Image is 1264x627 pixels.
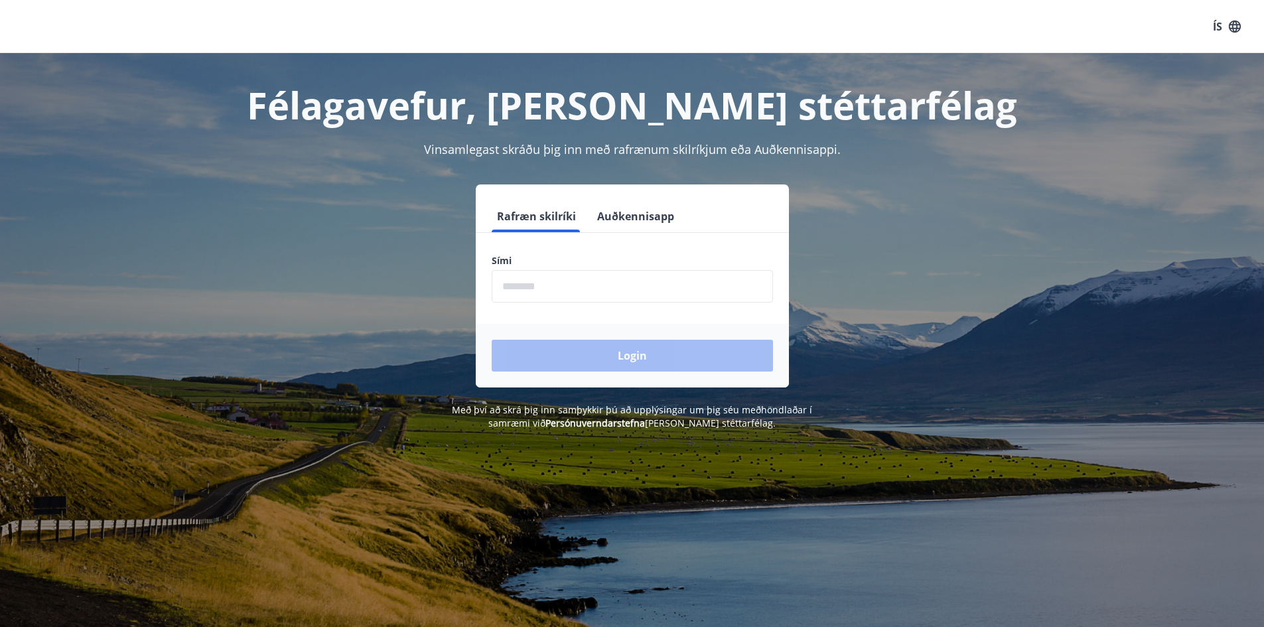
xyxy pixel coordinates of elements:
span: Vinsamlegast skráðu þig inn með rafrænum skilríkjum eða Auðkennisappi. [424,141,841,157]
h1: Félagavefur, [PERSON_NAME] stéttarfélag [171,80,1094,130]
a: Persónuverndarstefna [545,417,645,429]
span: Með því að skrá þig inn samþykkir þú að upplýsingar um þig séu meðhöndlaðar í samræmi við [PERSON... [452,403,812,429]
button: ÍS [1206,15,1248,38]
button: Rafræn skilríki [492,200,581,232]
label: Sími [492,254,773,267]
button: Auðkennisapp [592,200,679,232]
